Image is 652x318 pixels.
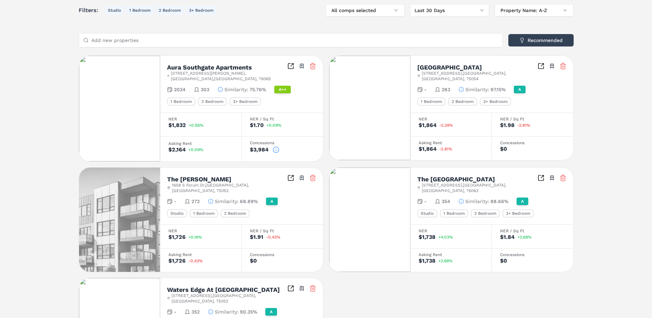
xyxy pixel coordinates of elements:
[500,141,565,145] div: Concessions
[171,71,287,82] span: [STREET_ADDRESS][PERSON_NAME] , [GEOGRAPHIC_DATA] , [GEOGRAPHIC_DATA] , 76065
[448,97,477,106] div: 2 Bedroom
[189,123,203,127] span: +0.56%
[168,229,233,233] div: NER
[168,258,186,264] div: $1,726
[465,86,489,93] span: Similarity :
[250,117,315,121] div: NER / Sq Ft
[230,97,261,106] div: 3+ Bedroom
[442,198,450,205] span: 354
[265,308,277,316] div: A
[500,229,565,233] div: NER / Sq Ft
[419,146,436,152] div: $1,864
[424,198,427,205] span: -
[218,86,266,93] button: Similarity:75.76%
[250,123,264,128] div: $1.70
[500,117,565,121] div: NER / Sq Ft
[208,308,257,315] button: Similarity:90.35%
[419,258,435,264] div: $1,738
[250,253,315,257] div: Concessions
[424,86,427,93] span: -
[500,258,507,264] div: $0
[517,235,532,239] span: +2.68%
[250,141,315,145] div: Concessions
[500,253,565,257] div: Concessions
[250,234,263,240] div: $1.91
[495,4,574,17] button: Property Name: A-Z
[480,97,511,106] div: 3+ Bedroom
[126,6,153,14] button: 1 Bedroom
[266,235,280,239] span: -0.43%
[458,86,506,93] button: Similarity:97.15%
[287,285,294,292] a: Inspect Comparables
[490,198,508,205] span: 88.66%
[422,182,537,193] span: [STREET_ADDRESS] , [GEOGRAPHIC_DATA] , [GEOGRAPHIC_DATA] , 76063
[250,147,268,152] div: $3,984
[419,117,483,121] div: NER
[208,198,258,205] button: Similarity:68.89%
[419,229,483,233] div: NER
[538,63,544,70] a: Inspect Comparables
[191,198,200,205] span: 272
[250,86,266,93] span: 75.76%
[422,71,537,82] span: [STREET_ADDRESS] , [GEOGRAPHIC_DATA] , [GEOGRAPHIC_DATA] , 75054
[240,198,258,205] span: 68.89%
[221,209,250,218] div: 2 Bedroom
[417,97,445,106] div: 1 Bedroom
[186,6,216,14] button: 3+ Bedroom
[91,33,498,47] input: Add new properties
[240,308,257,315] span: 90.35%
[168,253,233,257] div: Asking Rent
[439,123,453,127] span: -2.39%
[174,308,176,315] span: -
[188,235,202,239] span: +0.16%
[287,63,294,70] a: Inspect Comparables
[172,293,287,304] span: [STREET_ADDRESS] , [GEOGRAPHIC_DATA] , [GEOGRAPHIC_DATA] , 75052
[465,198,489,205] span: Similarity :
[517,198,528,205] div: A
[105,6,124,14] button: Studio
[266,198,278,205] div: A
[167,64,252,71] h2: Aura Southgate Apartments
[438,259,453,263] span: +2.68%
[250,229,315,233] div: NER / Sq Ft
[250,258,257,264] div: $0
[156,6,184,14] button: 2 Bedroom
[167,209,187,218] div: Studio
[168,234,186,240] div: $1,726
[287,174,294,181] a: Inspect Comparables
[419,253,483,257] div: Asking Rent
[325,4,405,17] button: All comps selected
[266,123,281,127] span: +0.09%
[439,147,452,151] span: -2.81%
[168,117,233,121] div: NER
[172,182,287,193] span: 1658 S Forum Dr , [GEOGRAPHIC_DATA] , [GEOGRAPHIC_DATA] , 75052
[188,259,203,263] span: -0.43%
[471,209,500,218] div: 2 Bedroom
[517,123,530,127] span: -2.81%
[224,86,248,93] span: Similarity :
[500,123,515,128] div: $1.98
[417,209,437,218] div: Studio
[538,174,544,181] a: Inspect Comparables
[508,34,574,46] button: Recommended
[440,209,468,218] div: 1 Bedroom
[438,235,453,239] span: +4.03%
[198,97,227,106] div: 2 Bedroom
[442,86,450,93] span: 283
[417,64,482,71] h2: [GEOGRAPHIC_DATA]
[274,86,291,93] div: A++
[168,123,186,128] div: $1,832
[167,176,231,182] h2: The [PERSON_NAME]
[419,234,435,240] div: $1,738
[201,86,209,93] span: 303
[188,148,203,152] span: +0.09%
[500,234,515,240] div: $1.84
[167,287,280,293] h2: Waters Edge At [GEOGRAPHIC_DATA]
[215,308,239,315] span: Similarity :
[167,97,195,106] div: 1 Bedroom
[168,141,233,146] div: Asking Rent
[490,86,506,93] span: 97.15%
[419,123,436,128] div: $1,864
[191,308,200,315] span: 352
[174,198,176,205] span: -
